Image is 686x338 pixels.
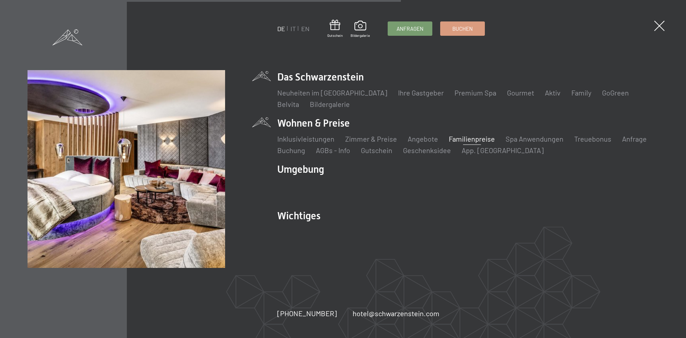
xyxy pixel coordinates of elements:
a: Buchen [441,22,484,35]
span: Anfragen [397,25,423,33]
a: IT [290,25,296,33]
a: EN [301,25,309,33]
a: Gutschein [327,20,343,38]
a: Familienpreise [449,134,495,143]
a: Geschenksidee [403,146,451,155]
a: [PHONE_NUMBER] [277,308,337,318]
a: Neuheiten im [GEOGRAPHIC_DATA] [277,88,387,97]
a: GoGreen [602,88,629,97]
a: Premium Spa [454,88,496,97]
a: Treuebonus [574,134,611,143]
a: Aktiv [545,88,561,97]
a: Spa Anwendungen [506,134,563,143]
a: Angebote [408,134,438,143]
span: Bildergalerie [351,33,370,38]
a: Gutschein [361,146,392,155]
a: Inklusivleistungen [277,134,334,143]
a: Bildergalerie [310,100,350,108]
a: DE [277,25,285,33]
span: Buchen [452,25,473,33]
a: Buchung [277,146,305,155]
a: App. [GEOGRAPHIC_DATA] [462,146,544,155]
a: Zimmer & Preise [345,134,397,143]
a: Ihre Gastgeber [398,88,444,97]
a: Anfrage [622,134,647,143]
span: Gutschein [327,33,343,38]
span: [PHONE_NUMBER] [277,309,337,318]
a: Family [571,88,591,97]
a: Anfragen [388,22,432,35]
a: Gourmet [507,88,534,97]
a: Bildergalerie [351,21,370,38]
a: hotel@schwarzenstein.com [353,308,439,318]
a: Belvita [277,100,299,108]
a: AGBs - Info [316,146,350,155]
